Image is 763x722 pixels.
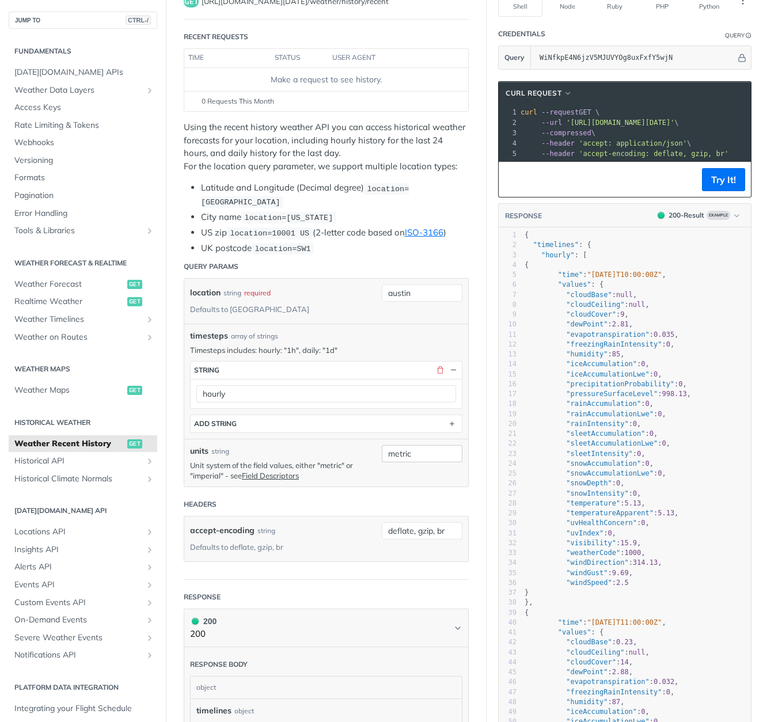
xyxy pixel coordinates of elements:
[9,417,157,428] h2: Historical Weather
[499,310,517,320] div: 9
[14,314,142,325] span: Weather Timelines
[566,420,628,428] span: "rainIntensity"
[566,301,624,309] span: "cloudCeiling"
[14,155,154,166] span: Versioning
[525,439,670,447] span: : ,
[499,538,517,548] div: 32
[662,390,686,398] span: 998.13
[14,632,142,644] span: Severe Weather Events
[9,82,157,99] a: Weather Data LayersShow subpages for Weather Data Layers
[612,320,629,328] span: 2.81
[652,210,745,221] button: 200200-ResultExample
[14,649,142,661] span: Notifications API
[498,29,545,39] div: Credentials
[499,429,517,439] div: 21
[579,150,728,158] span: 'accept-encoding: deflate, gzip, br'
[14,172,154,184] span: Formats
[612,350,620,358] span: 85
[211,446,229,457] div: string
[499,359,517,369] div: 14
[566,370,650,378] span: "iceAccumulationLwe"
[9,99,157,116] a: Access Keys
[499,529,517,538] div: 31
[521,108,537,116] span: curl
[9,329,157,346] a: Weather on RoutesShow subpages for Weather on Routes
[194,419,237,428] div: ADD string
[9,647,157,664] a: Notifications APIShow subpages for Notifications API
[525,301,650,309] span: : ,
[499,290,517,300] div: 7
[534,46,736,69] input: apikey
[525,350,625,358] span: : ,
[145,474,154,484] button: Show subpages for Historical Climate Normals
[566,509,654,517] span: "temperatureApparent"
[566,539,616,547] span: "visibility"
[14,544,142,556] span: Insights API
[620,310,624,318] span: 9
[257,522,275,539] div: string
[525,380,687,388] span: : ,
[9,64,157,81] a: [DATE][DOMAIN_NAME] APIs
[191,415,462,432] button: ADD string
[189,74,464,86] div: Make a request to see history.
[184,49,271,67] th: time
[525,330,678,339] span: : ,
[525,479,625,487] span: : ,
[499,300,517,310] div: 8
[201,184,409,206] span: location=[GEOGRAPHIC_DATA]
[525,241,591,249] span: : {
[666,340,670,348] span: 0
[499,399,517,409] div: 18
[499,419,517,429] div: 20
[127,439,142,449] span: get
[624,549,641,557] span: 1000
[244,284,271,301] div: required
[499,459,517,469] div: 24
[201,181,469,208] li: Latitude and Longitude (Decimal degree)
[525,320,633,328] span: : ,
[145,563,154,572] button: Show subpages for Alerts API
[499,270,517,280] div: 5
[566,310,616,318] span: "cloudCover"
[499,340,517,349] div: 12
[9,700,157,717] a: Integrating your Flight Schedule
[201,242,469,255] li: UK postcode
[525,579,629,587] span: :
[525,340,674,348] span: : ,
[566,400,641,408] span: "rainAccumulation"
[646,400,650,408] span: 0
[255,245,310,253] span: location=SW1
[541,108,579,116] span: --request
[14,614,142,626] span: On-Demand Events
[14,438,124,450] span: Weather Recent History
[499,508,517,518] div: 29
[190,445,208,457] label: units
[9,293,157,310] a: Realtime Weatherget
[566,569,608,577] span: "windGust"
[566,519,637,527] span: "uvHealthConcern"
[566,549,620,557] span: "weatherCode"
[231,331,278,341] div: array of strings
[502,88,576,99] button: cURL Request
[566,450,633,458] span: "sleetIntensity"
[566,291,612,299] span: "cloudBase"
[525,529,616,537] span: : ,
[145,580,154,590] button: Show subpages for Events API
[145,86,154,95] button: Show subpages for Weather Data Layers
[525,549,646,557] span: : ,
[525,539,641,547] span: : ,
[541,251,575,259] span: "hourly"
[521,129,595,137] span: \
[9,453,157,470] a: Historical APIShow subpages for Historical API
[566,529,603,537] span: "uvIndex"
[499,548,517,558] div: 33
[541,119,562,127] span: --url
[499,379,517,389] div: 16
[14,703,154,715] span: Integrating your Flight Schedule
[190,345,462,355] p: Timesteps includes: hourly: "1h", daily: "1d"
[566,330,650,339] span: "evapotranspiration"
[9,364,157,374] h2: Weather Maps
[14,385,124,396] span: Weather Maps
[9,258,157,268] h2: Weather Forecast & realtime
[620,539,637,547] span: 15.9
